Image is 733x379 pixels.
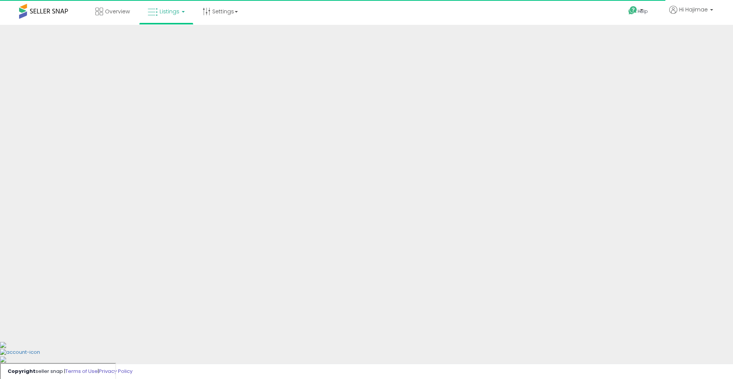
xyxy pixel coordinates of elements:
[638,8,648,15] span: Help
[105,8,130,15] span: Overview
[679,6,708,13] span: Hi Hajimae
[160,8,179,15] span: Listings
[628,6,638,15] i: Get Help
[669,6,713,23] a: Hi Hajimae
